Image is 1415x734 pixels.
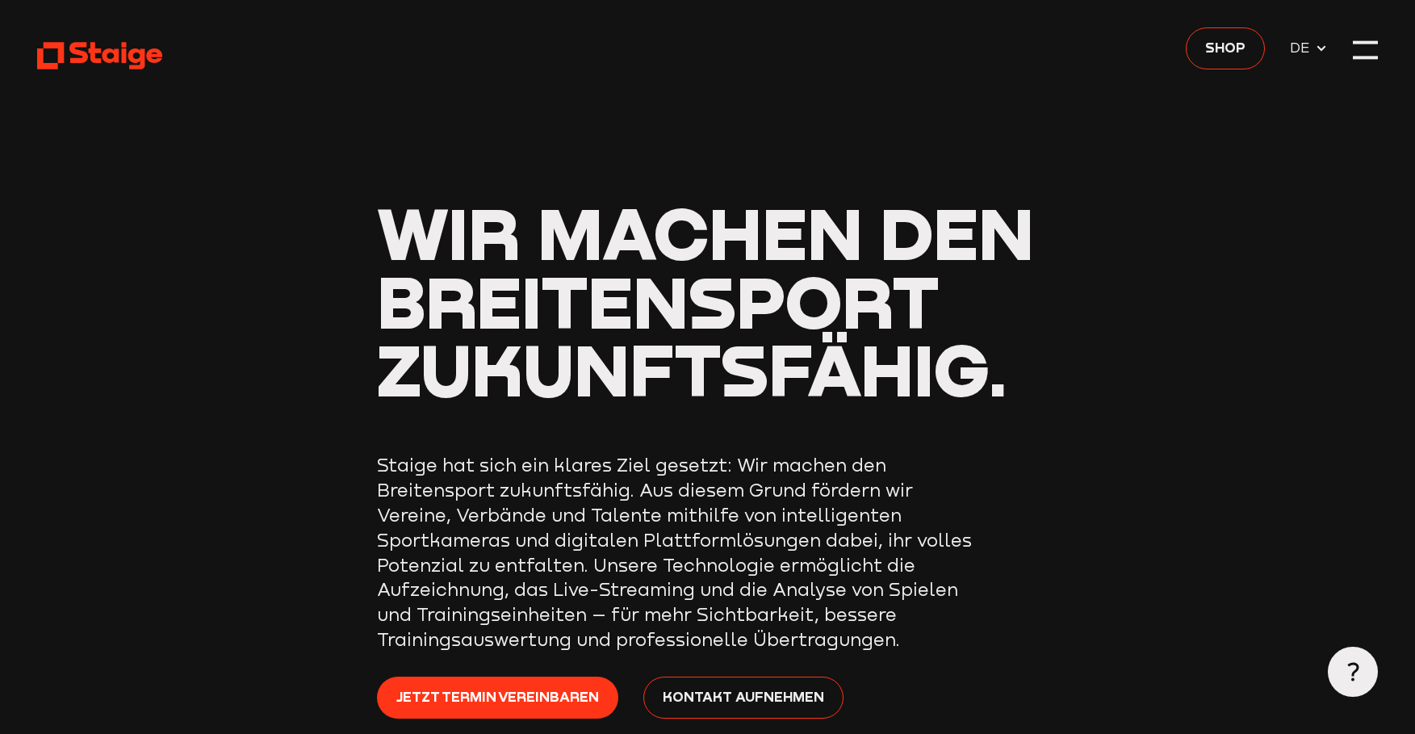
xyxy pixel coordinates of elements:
[1205,36,1245,58] span: Shop
[377,677,618,719] a: Jetzt Termin vereinbaren
[377,453,982,652] p: Staige hat sich ein klares Ziel gesetzt: Wir machen den Breitensport zukunftsfähig. Aus diesem Gr...
[377,189,1034,413] span: Wir machen den Breitensport zukunftsfähig.
[1290,36,1316,58] span: DE
[1186,27,1265,69] a: Shop
[396,686,599,708] span: Jetzt Termin vereinbaren
[663,686,824,708] span: Kontakt aufnehmen
[643,677,844,719] a: Kontakt aufnehmen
